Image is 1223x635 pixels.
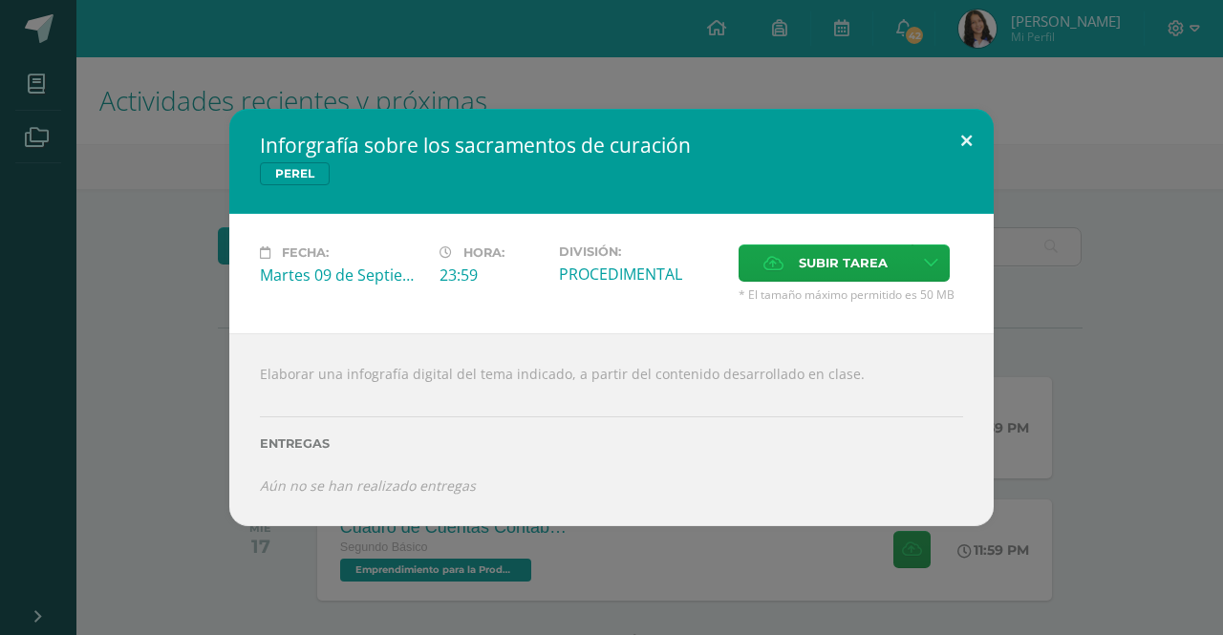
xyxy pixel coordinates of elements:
[440,265,544,286] div: 23:59
[260,132,963,159] h2: Inforgrafía sobre los sacramentos de curación
[739,286,963,303] span: * El tamaño máximo permitido es 50 MB
[559,264,723,285] div: PROCEDIMENTAL
[463,245,504,260] span: Hora:
[799,245,888,281] span: Subir tarea
[939,109,994,174] button: Close (Esc)
[229,333,994,526] div: Elaborar una infografía digital del tema indicado, a partir del contenido desarrollado en clase.
[260,265,424,286] div: Martes 09 de Septiembre
[260,476,476,495] i: Aún no se han realizado entregas
[282,245,329,260] span: Fecha:
[260,162,330,185] span: PEREL
[559,244,723,259] label: División:
[260,436,963,451] label: Entregas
